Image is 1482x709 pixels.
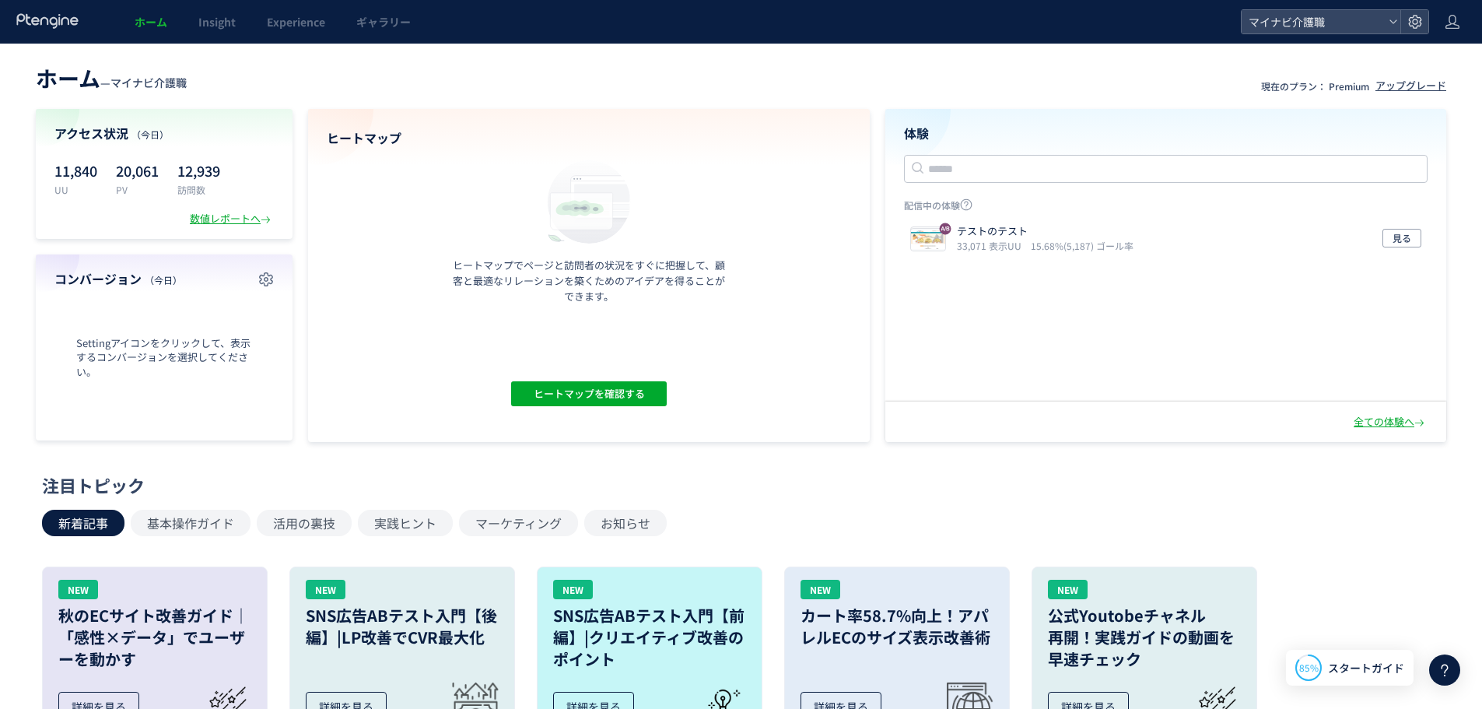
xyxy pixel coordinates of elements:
[177,158,220,183] p: 12,939
[801,580,840,599] div: NEW
[116,183,159,196] p: PV
[1048,580,1088,599] div: NEW
[449,258,729,304] p: ヒートマップでページと訪問者の状況をすぐに把握して、顧客と最適なリレーションを築くためのアイデアを得ることができます。
[306,605,499,648] h3: SNS広告ABテスト入門【後編】|LP改善でCVR最大化
[1299,661,1319,674] span: 85%
[358,510,453,536] button: 実践ヒント
[145,273,182,286] span: （今日）
[1375,79,1446,93] div: アップグレード
[553,580,593,599] div: NEW
[36,62,187,93] div: —
[1382,229,1421,247] button: 見る
[1244,10,1382,33] span: マイナビ介護職
[135,14,167,30] span: ホーム
[267,14,325,30] span: Experience
[58,580,98,599] div: NEW
[1048,605,1241,670] h3: 公式Youtobeチャネル 再開！実践ガイドの動画を 早速チェック
[1393,229,1411,247] span: 見る
[131,128,169,141] span: （今日）
[306,580,345,599] div: NEW
[1328,660,1404,676] span: スタートガイド
[327,129,851,147] h4: ヒートマップ
[54,270,274,288] h4: コンバージョン
[42,510,124,536] button: 新着記事
[58,605,251,670] h3: 秋のECサイト改善ガイド｜「感性×データ」でユーザーを動かす
[584,510,667,536] button: お知らせ
[801,605,993,648] h3: カート率58.7%向上！アパレルECのサイズ表示改善術
[904,125,1428,142] h4: 体験
[511,381,667,406] button: ヒートマップを確認する
[36,62,100,93] span: ホーム
[110,75,187,90] span: マイナビ介護職
[42,473,1432,497] div: 注目トピック
[257,510,352,536] button: 活用の裏技
[190,212,274,226] div: 数値レポートへ
[1261,79,1369,93] p: 現在のプラン： Premium
[116,158,159,183] p: 20,061
[553,605,746,670] h3: SNS広告ABテスト入門【前編】|クリエイティブ改善のポイント
[54,125,274,142] h4: アクセス状況
[131,510,251,536] button: 基本操作ガイド
[459,510,578,536] button: マーケティング
[177,183,220,196] p: 訪問数
[54,158,97,183] p: 11,840
[904,198,1428,218] p: 配信中の体験
[198,14,236,30] span: Insight
[54,183,97,196] p: UU
[957,224,1127,239] p: テストのテスト
[957,239,1028,252] i: 33,071 表示UU
[911,229,945,251] img: 91b255951f9eb615afc4704d694f51371747986102996.jpeg
[54,336,274,380] span: Settingアイコンをクリックして、表示するコンバージョンを選択してください。
[1354,415,1428,430] div: 全ての体験へ
[533,381,644,406] span: ヒートマップを確認する
[356,14,411,30] span: ギャラリー
[1031,239,1133,252] i: 15.68%(5,187) ゴール率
